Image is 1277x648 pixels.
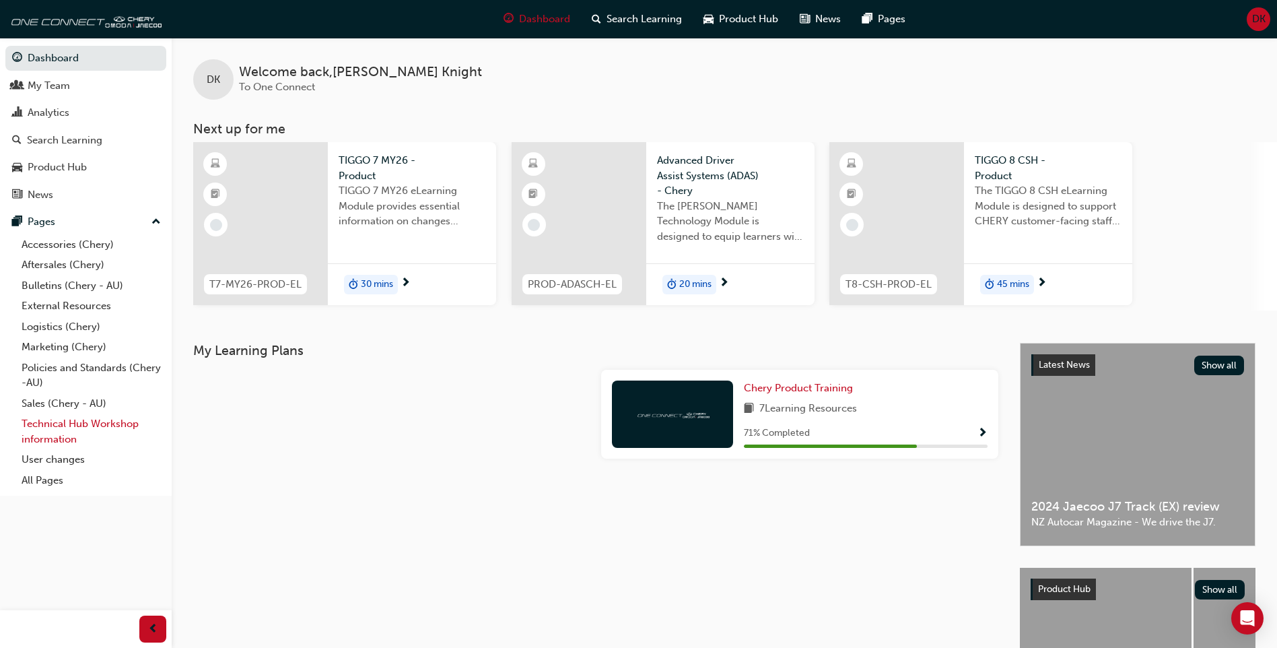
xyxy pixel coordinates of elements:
a: All Pages [16,470,166,491]
a: Aftersales (Chery) [16,255,166,276]
span: 2024 Jaecoo J7 Track (EX) review [1031,499,1244,515]
span: duration-icon [985,276,994,294]
span: prev-icon [148,621,158,638]
span: The [PERSON_NAME] Technology Module is designed to equip learners with essential knowledge about ... [657,199,804,245]
a: Latest NewsShow all2024 Jaecoo J7 Track (EX) reviewNZ Autocar Magazine - We drive the J7. [1020,343,1255,546]
span: Dashboard [519,11,570,27]
a: news-iconNews [789,5,852,33]
a: Policies and Standards (Chery -AU) [16,358,166,393]
img: oneconnect [7,5,162,32]
span: Search Learning [607,11,682,27]
span: next-icon [401,278,411,290]
button: Show all [1195,580,1245,600]
h3: Next up for me [172,121,1277,137]
span: T7-MY26-PROD-EL [209,277,302,292]
a: User changes [16,449,166,470]
button: Pages [5,209,166,234]
span: pages-icon [862,11,872,28]
span: TIGGO 7 MY26 - Product [339,153,485,183]
span: search-icon [592,11,601,28]
a: PROD-ADASCH-ELAdvanced Driver Assist Systems (ADAS) - CheryThe [PERSON_NAME] Technology Module is... [512,142,815,305]
a: Product HubShow all [1031,579,1245,600]
span: learningRecordVerb_NONE-icon [846,219,858,231]
div: Search Learning [27,133,102,148]
span: learningResourceType_ELEARNING-icon [528,156,538,173]
a: search-iconSearch Learning [581,5,693,33]
span: learningRecordVerb_NONE-icon [528,219,540,231]
span: 7 Learning Resources [759,401,857,418]
a: T8-CSH-PROD-ELTIGGO 8 CSH - ProductThe TIGGO 8 CSH eLearning Module is designed to support CHERY ... [829,142,1132,305]
span: The TIGGO 8 CSH eLearning Module is designed to support CHERY customer-facing staff with the prod... [975,183,1121,229]
a: Search Learning [5,128,166,153]
span: News [815,11,841,27]
span: NZ Autocar Magazine - We drive the J7. [1031,515,1244,530]
span: car-icon [703,11,714,28]
span: Chery Product Training [744,382,853,394]
span: T8-CSH-PROD-EL [845,277,932,292]
span: 30 mins [361,277,393,292]
a: Marketing (Chery) [16,337,166,358]
span: Product Hub [719,11,778,27]
a: T7-MY26-PROD-ELTIGGO 7 MY26 - ProductTIGGO 7 MY26 eLearning Module provides essential information... [193,142,496,305]
a: Dashboard [5,46,166,71]
span: booktick-icon [847,186,856,203]
span: learningResourceType_ELEARNING-icon [847,156,856,173]
span: news-icon [800,11,810,28]
button: DK [1247,7,1270,31]
a: Logistics (Chery) [16,317,166,337]
span: up-icon [151,214,161,231]
a: External Resources [16,296,166,317]
h3: My Learning Plans [193,343,998,358]
span: 45 mins [997,277,1029,292]
span: learningResourceType_ELEARNING-icon [211,156,220,173]
span: next-icon [719,278,729,290]
span: 71 % Completed [744,426,810,441]
div: Open Intercom Messenger [1231,602,1264,635]
a: Analytics [5,100,166,125]
a: Chery Product Training [744,381,858,396]
span: people-icon [12,80,22,92]
a: Product Hub [5,155,166,180]
span: Latest News [1039,359,1090,370]
span: duration-icon [349,276,358,294]
button: DashboardMy TeamAnalyticsSearch LearningProduct HubNews [5,43,166,209]
span: chart-icon [12,107,22,119]
span: Product Hub [1038,583,1091,595]
span: car-icon [12,162,22,174]
a: News [5,183,166,207]
span: duration-icon [667,276,677,294]
img: oneconnect [635,408,710,420]
a: car-iconProduct Hub [693,5,789,33]
a: Accessories (Chery) [16,234,166,255]
span: booktick-icon [211,186,220,203]
span: guage-icon [12,53,22,65]
span: guage-icon [504,11,514,28]
span: TIGGO 7 MY26 eLearning Module provides essential information on changes introduced with the new M... [339,183,485,229]
a: guage-iconDashboard [493,5,581,33]
a: Latest NewsShow all [1031,354,1244,376]
span: 20 mins [679,277,712,292]
span: search-icon [12,135,22,147]
a: Sales (Chery - AU) [16,393,166,414]
span: Show Progress [977,428,988,440]
div: Pages [28,214,55,230]
a: My Team [5,73,166,98]
span: book-icon [744,401,754,418]
span: pages-icon [12,216,22,228]
span: To One Connect [239,81,315,93]
span: Pages [878,11,905,27]
span: TIGGO 8 CSH - Product [975,153,1121,183]
div: Product Hub [28,160,87,175]
a: Technical Hub Workshop information [16,414,166,449]
span: booktick-icon [528,186,538,203]
span: DK [1252,11,1266,27]
div: News [28,187,53,203]
a: Bulletins (Chery - AU) [16,276,166,296]
span: PROD-ADASCH-EL [528,277,617,292]
span: learningRecordVerb_NONE-icon [210,219,222,231]
span: next-icon [1037,278,1047,290]
span: news-icon [12,189,22,201]
span: Advanced Driver Assist Systems (ADAS) - Chery [657,153,804,199]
